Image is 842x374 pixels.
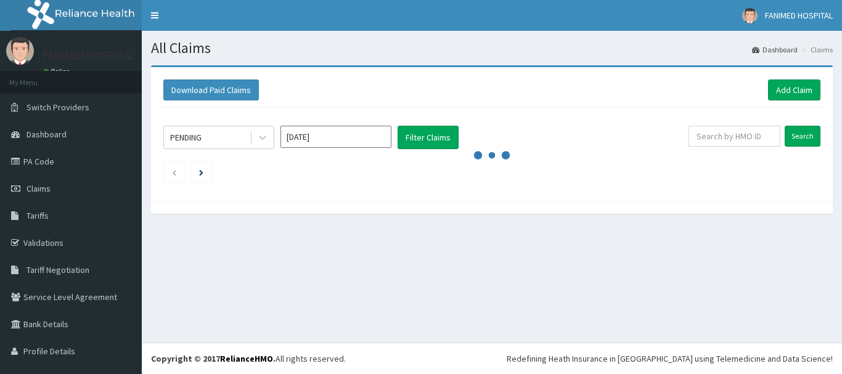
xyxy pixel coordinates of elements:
[785,126,820,147] input: Search
[27,210,49,221] span: Tariffs
[142,343,842,374] footer: All rights reserved.
[43,67,73,76] a: Online
[768,79,820,100] a: Add Claim
[27,183,51,194] span: Claims
[171,166,177,177] a: Previous page
[220,353,273,364] a: RelianceHMO
[27,129,67,140] span: Dashboard
[799,44,833,55] li: Claims
[6,37,34,65] img: User Image
[27,102,89,113] span: Switch Providers
[163,79,259,100] button: Download Paid Claims
[43,50,135,61] p: FANIMED HOSPITAL
[507,352,833,365] div: Redefining Heath Insurance in [GEOGRAPHIC_DATA] using Telemedicine and Data Science!
[742,8,758,23] img: User Image
[765,10,833,21] span: FANIMED HOSPITAL
[170,131,202,144] div: PENDING
[199,166,203,177] a: Next page
[398,126,459,149] button: Filter Claims
[689,126,780,147] input: Search by HMO ID
[473,137,510,174] svg: audio-loading
[752,44,798,55] a: Dashboard
[151,40,833,56] h1: All Claims
[27,264,89,275] span: Tariff Negotiation
[151,353,276,364] strong: Copyright © 2017 .
[280,126,391,148] input: Select Month and Year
